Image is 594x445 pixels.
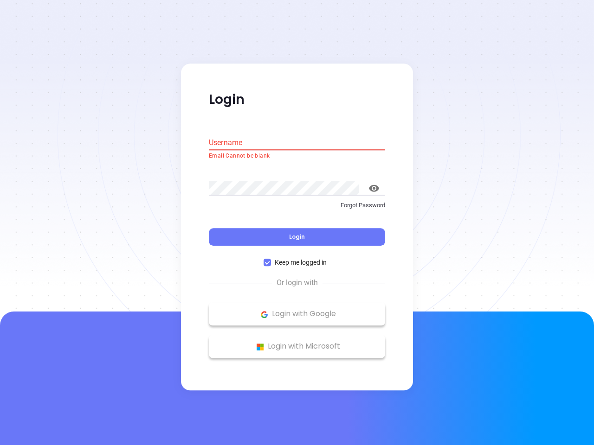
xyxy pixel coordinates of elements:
span: Login [289,233,305,241]
p: Forgot Password [209,201,385,210]
p: Login [209,91,385,108]
button: Login [209,229,385,246]
a: Forgot Password [209,201,385,217]
p: Login with Google [213,307,381,321]
button: toggle password visibility [363,177,385,199]
span: Or login with [272,278,323,289]
img: Google Logo [258,309,270,320]
button: Google Logo Login with Google [209,303,385,326]
p: Email Cannot be blank [209,152,385,161]
p: Login with Microsoft [213,340,381,354]
button: Microsoft Logo Login with Microsoft [209,335,385,358]
span: Keep me logged in [271,258,330,268]
img: Microsoft Logo [254,341,266,353]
